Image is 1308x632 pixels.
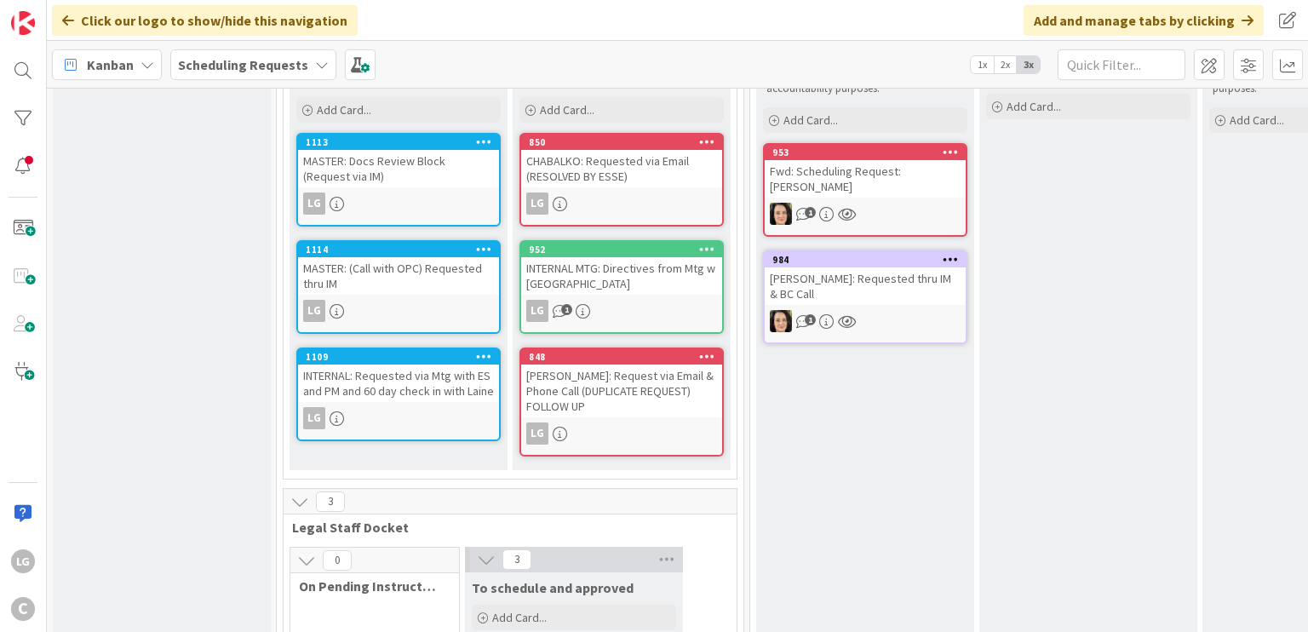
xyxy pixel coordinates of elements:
[526,300,548,322] div: LG
[298,349,499,365] div: 1109
[298,135,499,187] div: 1113MASTER: Docs Review Block (Request via IM)
[317,102,371,118] span: Add Card...
[521,365,722,417] div: [PERSON_NAME]: Request via Email & Phone Call (DUPLICATE REQUEST) FOLLOW UP
[540,102,594,118] span: Add Card...
[298,150,499,187] div: MASTER: Docs Review Block (Request via IM)
[323,550,352,571] span: 0
[765,267,966,305] div: [PERSON_NAME]: Requested thru IM & BC Call
[472,579,634,596] span: To schedule and approved
[292,519,715,536] span: Legal Staff Docket
[529,136,722,148] div: 850
[1024,5,1264,36] div: Add and manage tabs by clicking
[783,112,838,128] span: Add Card...
[306,136,499,148] div: 1113
[521,242,722,257] div: 952
[765,252,966,267] div: 984
[770,310,792,332] img: BL
[298,365,499,402] div: INTERNAL: Requested via Mtg with ES and PM and 60 day check in with Laine
[298,242,499,257] div: 1114
[772,147,966,158] div: 953
[521,150,722,187] div: CHABALKO: Requested via Email (RESOLVED BY ESSE)
[521,135,722,150] div: 850
[52,5,358,36] div: Click our logo to show/hide this navigation
[772,254,966,266] div: 984
[303,407,325,429] div: LG
[11,597,35,621] div: C
[521,300,722,322] div: LG
[299,577,438,595] span: On Pending Instructed by Legal
[765,310,966,332] div: BL
[306,351,499,363] div: 1109
[492,610,547,625] span: Add Card...
[1007,99,1061,114] span: Add Card...
[521,135,722,187] div: 850CHABALKO: Requested via Email (RESOLVED BY ESSE)
[298,257,499,295] div: MASTER: (Call with OPC) Requested thru IM
[526,192,548,215] div: LG
[994,56,1017,73] span: 2x
[11,549,35,573] div: LG
[298,192,499,215] div: LG
[303,300,325,322] div: LG
[521,349,722,417] div: 848[PERSON_NAME]: Request via Email & Phone Call (DUPLICATE REQUEST) FOLLOW UP
[521,242,722,295] div: 952INTERNAL MTG: Directives from Mtg w [GEOGRAPHIC_DATA]
[306,244,499,256] div: 1114
[765,145,966,160] div: 953
[765,160,966,198] div: Fwd: Scheduling Request: [PERSON_NAME]
[298,242,499,295] div: 1114MASTER: (Call with OPC) Requested thru IM
[298,300,499,322] div: LG
[1017,56,1040,73] span: 3x
[765,252,966,305] div: 984[PERSON_NAME]: Requested thru IM & BC Call
[765,203,966,225] div: BL
[1230,112,1284,128] span: Add Card...
[971,56,994,73] span: 1x
[770,203,792,225] img: BL
[298,349,499,402] div: 1109INTERNAL: Requested via Mtg with ES and PM and 60 day check in with Laine
[521,257,722,295] div: INTERNAL MTG: Directives from Mtg w [GEOGRAPHIC_DATA]
[87,55,134,75] span: Kanban
[11,11,35,35] img: Visit kanbanzone.com
[316,491,345,512] span: 3
[298,135,499,150] div: 1113
[502,549,531,570] span: 3
[561,304,572,315] span: 1
[805,314,816,325] span: 1
[298,407,499,429] div: LG
[765,145,966,198] div: 953Fwd: Scheduling Request: [PERSON_NAME]
[529,244,722,256] div: 952
[303,192,325,215] div: LG
[521,349,722,365] div: 848
[529,351,722,363] div: 848
[178,56,308,73] b: Scheduling Requests
[526,422,548,445] div: LG
[521,192,722,215] div: LG
[1058,49,1185,80] input: Quick Filter...
[521,422,722,445] div: LG
[805,207,816,218] span: 1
